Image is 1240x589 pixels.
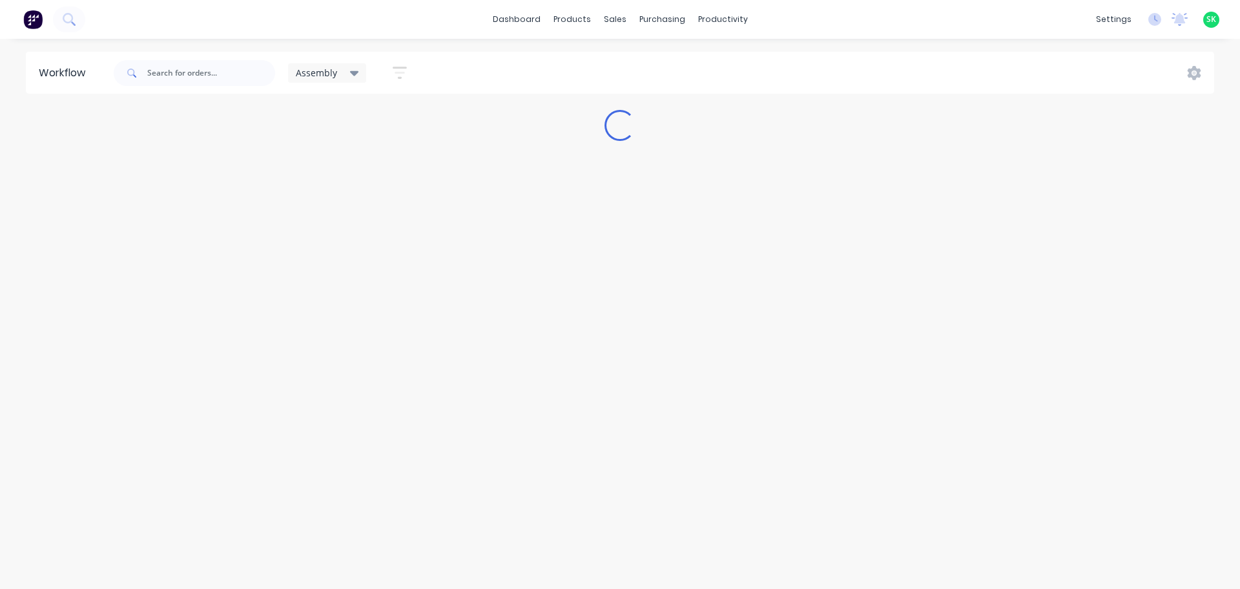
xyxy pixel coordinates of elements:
div: purchasing [633,10,692,29]
span: SK [1206,14,1216,25]
div: productivity [692,10,754,29]
input: Search for orders... [147,60,275,86]
div: settings [1090,10,1138,29]
a: dashboard [486,10,547,29]
div: products [547,10,597,29]
div: sales [597,10,633,29]
span: Assembly [296,66,337,80]
img: Factory [23,10,43,29]
div: Workflow [39,65,92,81]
